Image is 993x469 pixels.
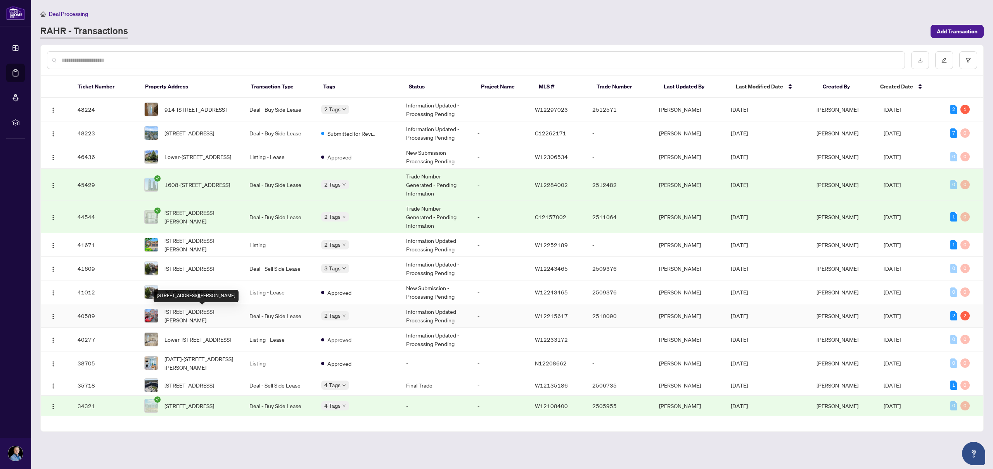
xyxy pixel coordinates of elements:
img: thumbnail-img [145,238,158,251]
img: Logo [50,337,56,343]
th: Last Updated By [657,76,730,98]
img: thumbnail-img [145,379,158,392]
td: - [586,145,653,169]
span: down [342,183,346,187]
td: Information Updated - Processing Pending [400,233,472,257]
td: Deal - Buy Side Lease [243,121,315,145]
td: 45429 [71,169,138,201]
span: [STREET_ADDRESS] [164,381,214,389]
div: 0 [950,358,957,368]
td: - [471,304,529,328]
td: [PERSON_NAME] [653,233,725,257]
img: thumbnail-img [145,262,158,275]
td: 2509376 [586,257,653,280]
img: Logo [50,266,56,272]
td: [PERSON_NAME] [653,280,725,304]
td: Listing [243,351,315,375]
td: - [471,145,529,169]
div: 0 [960,128,970,138]
td: 35718 [71,375,138,396]
div: 0 [960,381,970,390]
span: W12297023 [535,106,568,113]
span: [DATE] [884,402,901,409]
span: 914-[STREET_ADDRESS] [164,105,227,114]
button: Logo [47,211,59,223]
span: [DATE] [731,312,748,319]
td: - [471,233,529,257]
td: 41609 [71,257,138,280]
button: Open asap [962,442,985,465]
div: 0 [950,335,957,344]
span: [PERSON_NAME] [817,360,858,367]
td: 40589 [71,304,138,328]
td: Listing - Lease [243,145,315,169]
span: [DATE] [884,106,901,113]
td: - [586,121,653,145]
th: Trade Number [590,76,658,98]
div: [STREET_ADDRESS][PERSON_NAME] [154,290,239,302]
img: thumbnail-img [145,309,158,322]
span: Approved [327,336,351,344]
span: [DATE] [884,312,901,319]
span: [PERSON_NAME] [817,312,858,319]
button: Logo [47,357,59,369]
td: Trade Number Generated - Pending Information [400,169,472,201]
span: [PERSON_NAME] [817,213,858,220]
img: Logo [50,383,56,389]
span: [DATE]-[STREET_ADDRESS][PERSON_NAME] [164,355,237,372]
span: 3 Tags [324,264,341,273]
button: Logo [47,127,59,139]
span: check-circle [154,208,161,214]
div: 0 [950,152,957,161]
img: Logo [50,242,56,249]
img: thumbnail-img [145,210,158,223]
span: [DATE] [884,241,901,248]
span: W12284002 [535,181,568,188]
span: [DATE] [731,106,748,113]
td: 41012 [71,280,138,304]
button: Logo [47,239,59,251]
button: Logo [47,400,59,412]
span: Approved [327,359,351,368]
span: [DATE] [731,402,748,409]
img: Logo [50,154,56,161]
span: [DATE] [731,382,748,389]
span: W12243465 [535,289,568,296]
span: [PERSON_NAME] [817,265,858,272]
button: edit [935,51,953,69]
span: check-circle [154,175,161,182]
img: logo [6,6,25,20]
button: Logo [47,262,59,275]
div: 0 [950,287,957,297]
th: Created By [817,76,874,98]
td: - [471,351,529,375]
span: Last Modified Date [736,82,783,91]
td: Information Updated - Processing Pending [400,304,472,328]
a: RAHR - Transactions [40,24,128,38]
td: [PERSON_NAME] [653,201,725,233]
td: [PERSON_NAME] [653,375,725,396]
td: - [586,351,653,375]
td: 48223 [71,121,138,145]
div: 0 [960,264,970,273]
td: 41671 [71,233,138,257]
th: Status [403,76,475,98]
td: [PERSON_NAME] [653,304,725,328]
span: [PERSON_NAME] [817,402,858,409]
td: 44544 [71,201,138,233]
td: Deal - Buy Side Lease [243,396,315,416]
span: [PERSON_NAME] [817,289,858,296]
td: New Submission - Processing Pending [400,280,472,304]
td: - [471,396,529,416]
img: thumbnail-img [145,150,158,163]
span: W12252189 [535,241,568,248]
span: C12157002 [535,213,566,220]
span: [DATE] [731,153,748,160]
span: down [342,215,346,219]
td: Listing - Lease [243,280,315,304]
span: down [342,383,346,387]
img: thumbnail-img [145,286,158,299]
span: [DATE] [884,153,901,160]
th: Created Date [874,76,941,98]
span: W12108400 [535,402,568,409]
